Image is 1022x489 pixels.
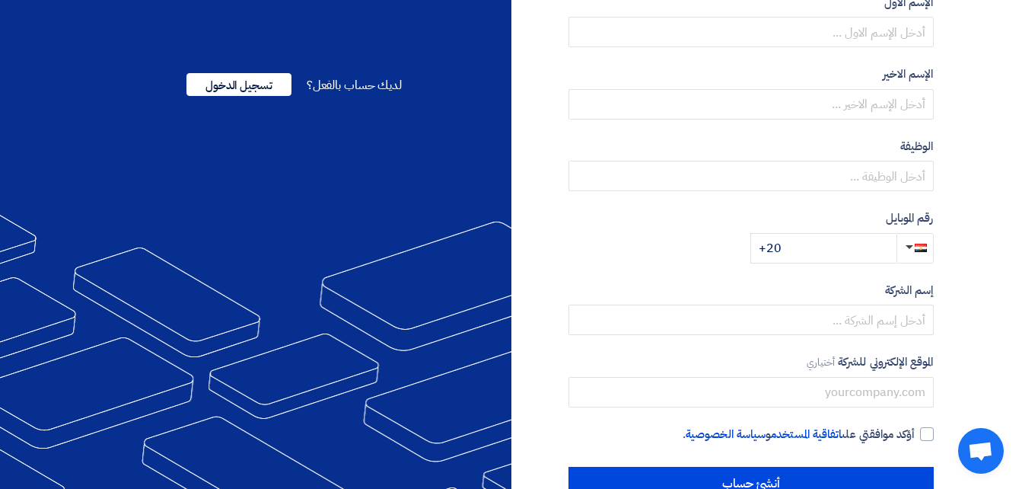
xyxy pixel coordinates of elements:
span: أؤكد موافقتي على و . [683,426,915,443]
a: اتفاقية المستخدم [771,426,842,443]
a: تسجيل الدخول [186,76,291,94]
label: رقم الموبايل [568,209,934,227]
label: الإسم الاخير [568,66,934,83]
span: لديك حساب بالفعل؟ [307,76,402,94]
label: الوظيفة [568,138,934,155]
label: إسم الشركة [568,282,934,299]
a: سياسة الخصوصية [686,426,766,443]
input: أدخل الوظيفة ... [568,161,934,191]
div: Open chat [958,428,1004,474]
input: أدخل رقم الموبايل ... [750,233,896,264]
span: أختياري [807,355,836,369]
input: أدخل إسم الشركة ... [568,305,934,335]
label: الموقع الإلكتروني للشركة [568,353,934,371]
input: أدخل الإسم الاول ... [568,17,934,47]
input: yourcompany.com [568,377,934,407]
input: أدخل الإسم الاخير ... [568,89,934,120]
span: تسجيل الدخول [186,73,291,96]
